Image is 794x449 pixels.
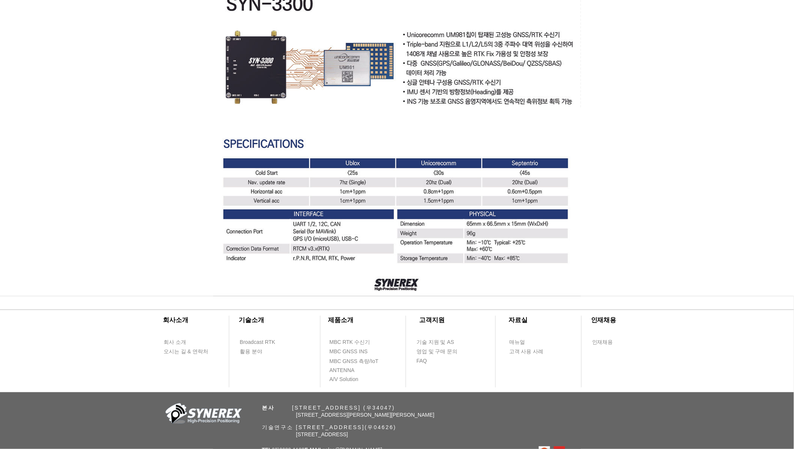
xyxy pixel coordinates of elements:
[416,356,459,366] a: FAQ
[509,347,552,356] a: 고객 사용 사례
[163,316,189,324] span: ​회사소개
[420,316,445,324] span: ​고객지원
[163,347,214,356] a: 오시는 길 & 연락처
[508,316,528,324] span: ​자료실
[262,405,275,411] span: 본사
[591,316,617,324] span: ​인재채용
[240,348,262,356] span: 활용 분야
[329,339,370,346] span: MBC RTK 수신기
[328,316,354,324] span: ​제품소개
[592,339,613,346] span: 인재채용
[262,424,397,430] span: 기술연구소 [STREET_ADDRESS](우04626)
[416,338,472,347] a: 기술 지원 및 AS
[164,348,208,356] span: 오시는 길 & 연락처
[417,348,458,356] span: 영업 및 구매 문의
[239,316,265,324] span: ​기술소개
[509,348,544,356] span: 고객 사용 사례
[329,348,368,356] span: MBC GNSS INS
[329,347,376,356] a: MBC GNSS INS
[163,338,206,347] a: 회사 소개
[329,375,372,384] a: A/V Solution
[329,358,379,365] span: MBC GNSS 측량/IoT
[239,338,283,347] a: Broadcast RTK
[329,338,385,347] a: MBC RTK 수신기
[329,376,358,383] span: A/V Solution
[417,357,427,365] span: FAQ
[161,402,244,427] img: 회사_로고-removebg-preview.png
[509,338,552,347] a: 매뉴얼
[416,347,459,356] a: 영업 및 구매 문의
[329,366,372,375] a: ANTENNA
[417,339,454,346] span: 기술 지원 및 AS
[296,412,435,418] span: [STREET_ADDRESS][PERSON_NAME][PERSON_NAME]
[262,405,395,411] span: ​ [STREET_ADDRESS] (우34047)
[509,339,525,346] span: 매뉴얼
[296,431,348,437] span: [STREET_ADDRESS]
[239,347,283,356] a: 활용 분야
[592,338,627,347] a: 인재채용
[329,367,355,374] span: ANTENNA
[240,339,275,346] span: Broadcast RTK
[329,357,395,366] a: MBC GNSS 측량/IoT
[164,339,186,346] span: 회사 소개
[708,417,794,449] iframe: Wix Chat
